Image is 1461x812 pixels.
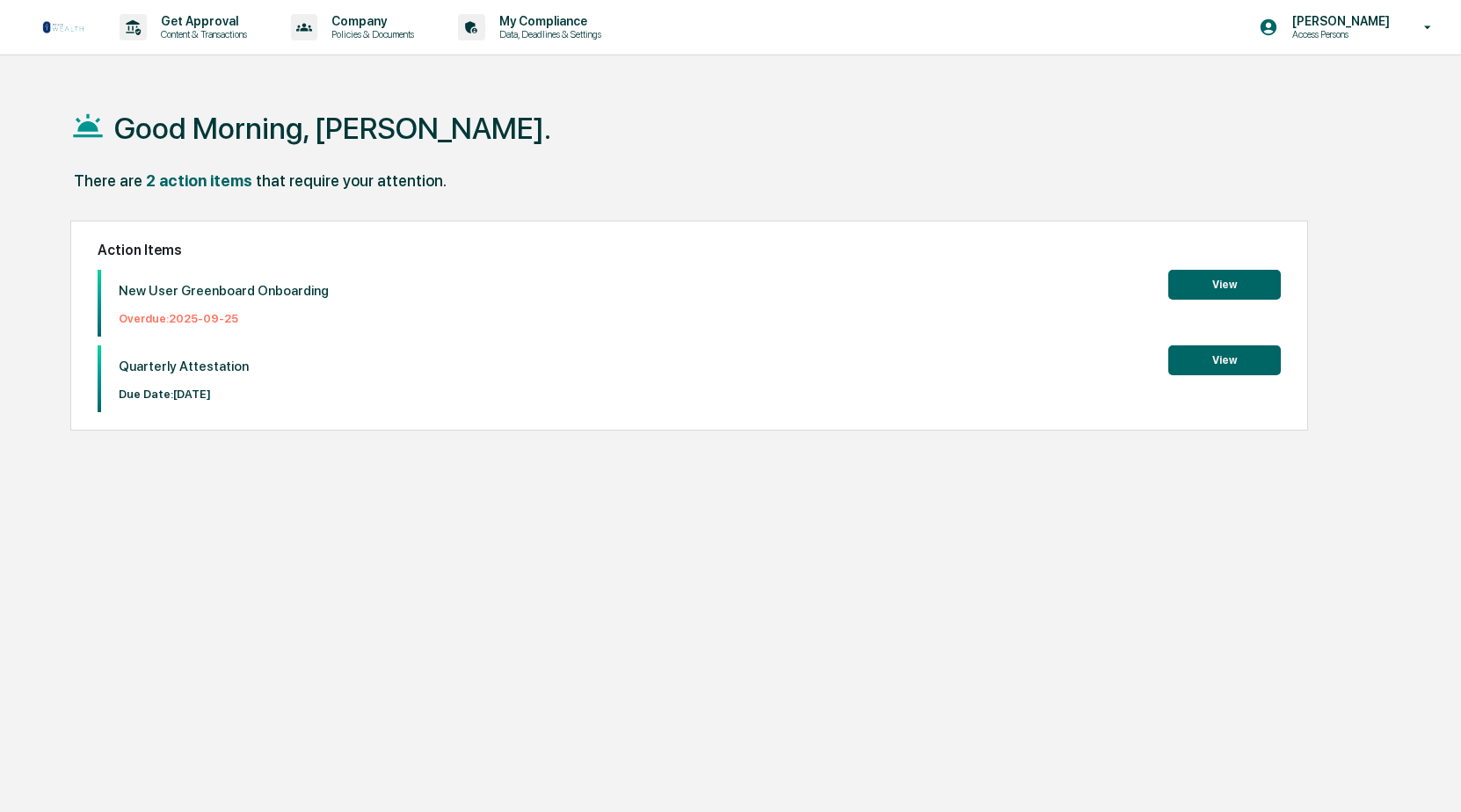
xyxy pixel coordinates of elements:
button: View [1168,345,1281,375]
div: that require your attention. [256,171,447,190]
a: View [1168,275,1281,292]
div: 2 action items [146,171,252,190]
p: [PERSON_NAME] [1278,14,1399,28]
a: View [1168,351,1281,367]
p: Policies & Documents [317,28,423,40]
p: Get Approval [147,14,256,28]
p: New User Greenboard Onboarding [119,283,329,299]
p: Company [317,14,423,28]
img: logo [42,20,84,34]
h2: Action Items [98,242,1281,258]
div: There are [74,171,142,190]
p: Content & Transactions [147,28,256,40]
p: Due Date: [DATE] [119,388,249,401]
button: View [1168,270,1281,300]
p: Quarterly Attestation [119,359,249,374]
h1: Good Morning, [PERSON_NAME]. [114,111,551,146]
p: Data, Deadlines & Settings [485,28,610,40]
p: My Compliance [485,14,610,28]
p: Overdue: 2025-09-25 [119,312,329,325]
p: Access Persons [1278,28,1399,40]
